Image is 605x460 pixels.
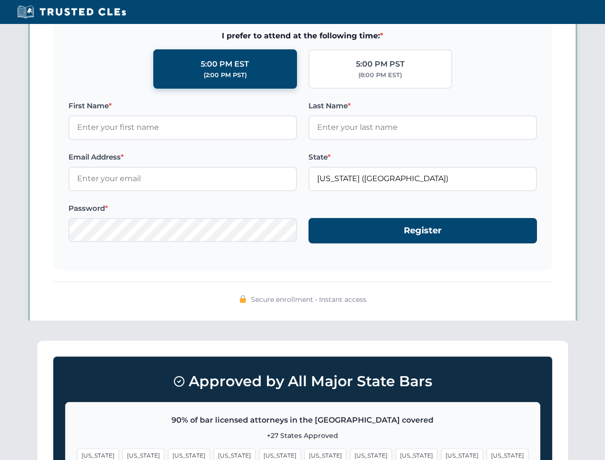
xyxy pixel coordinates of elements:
[308,115,537,139] input: Enter your last name
[308,218,537,243] button: Register
[68,100,297,112] label: First Name
[201,58,249,70] div: 5:00 PM EST
[77,414,528,426] p: 90% of bar licensed attorneys in the [GEOGRAPHIC_DATA] covered
[239,295,247,303] img: 🔒
[356,58,405,70] div: 5:00 PM PST
[68,30,537,42] span: I prefer to attend at the following time:
[308,167,537,191] input: Florida (FL)
[358,70,402,80] div: (8:00 PM EST)
[65,368,540,394] h3: Approved by All Major State Bars
[251,294,366,305] span: Secure enrollment • Instant access
[308,151,537,163] label: State
[77,430,528,441] p: +27 States Approved
[68,167,297,191] input: Enter your email
[68,151,297,163] label: Email Address
[68,203,297,214] label: Password
[308,100,537,112] label: Last Name
[68,115,297,139] input: Enter your first name
[204,70,247,80] div: (2:00 PM PST)
[14,5,129,19] img: Trusted CLEs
